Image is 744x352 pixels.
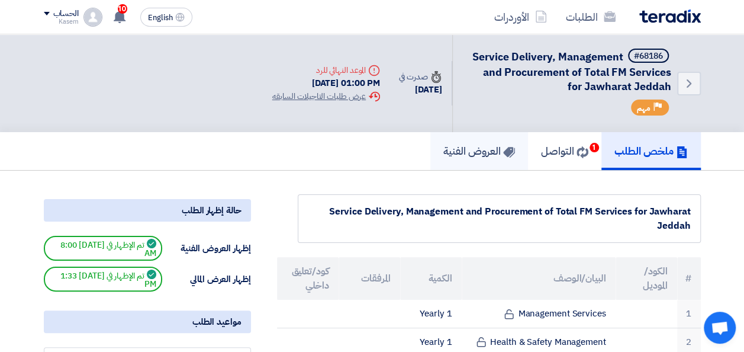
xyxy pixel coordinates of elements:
a: الطلبات [556,3,625,31]
span: 1 [590,143,599,152]
td: 1 Yearly [400,300,462,328]
img: Teradix logo [639,9,701,23]
td: 1 [677,300,701,328]
span: تم الإظهار في [DATE] 8:00 AM [44,236,162,261]
div: عرض طلبات التاجيلات السابقه [272,90,380,103]
span: Service Delivery, Management and Procurement of Total FM Services for Jawharat Jeddah [472,49,671,94]
th: الكمية [400,257,462,300]
div: إظهار العروض الفنية [162,242,251,255]
div: إظهار العرض المالي [162,273,251,286]
a: الأوردرات [485,3,556,31]
th: البيان/الوصف [462,257,616,300]
div: [DATE] [399,83,442,97]
span: English [148,14,173,22]
div: Service Delivery, Management and Procurement of Total FM Services for Jawharat Jeddah [308,204,691,233]
h5: ملخص الطلب [614,144,688,158]
h5: العروض الفنية [443,144,515,158]
div: الموعد النهائي للرد [272,64,380,76]
span: 10 [118,4,127,14]
div: مواعيد الطلب [44,311,251,333]
img: profile_test.png [83,8,102,27]
a: التواصل1 [528,132,601,170]
div: Kasem [44,18,79,25]
a: ملخص الطلب [601,132,701,170]
a: العروض الفنية [430,132,528,170]
div: Open chat [704,312,736,344]
div: حالة إظهار الطلب [44,199,251,222]
th: # [677,257,701,300]
h5: التواصل [541,144,588,158]
div: [DATE] 01:00 PM [272,76,380,90]
span: مهم [637,103,650,114]
span: تم الإظهار في [DATE] 1:33 PM [44,267,162,292]
div: الحساب [53,9,79,19]
div: #68186 [634,52,663,60]
h5: Service Delivery, Management and Procurement of Total FM Services for Jawharat Jeddah [467,49,671,94]
td: Management Services [462,300,616,328]
div: صدرت في [399,71,442,83]
th: المرفقات [339,257,400,300]
th: الكود/الموديل [616,257,677,300]
button: English [140,8,192,27]
th: كود/تعليق داخلي [277,257,339,300]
